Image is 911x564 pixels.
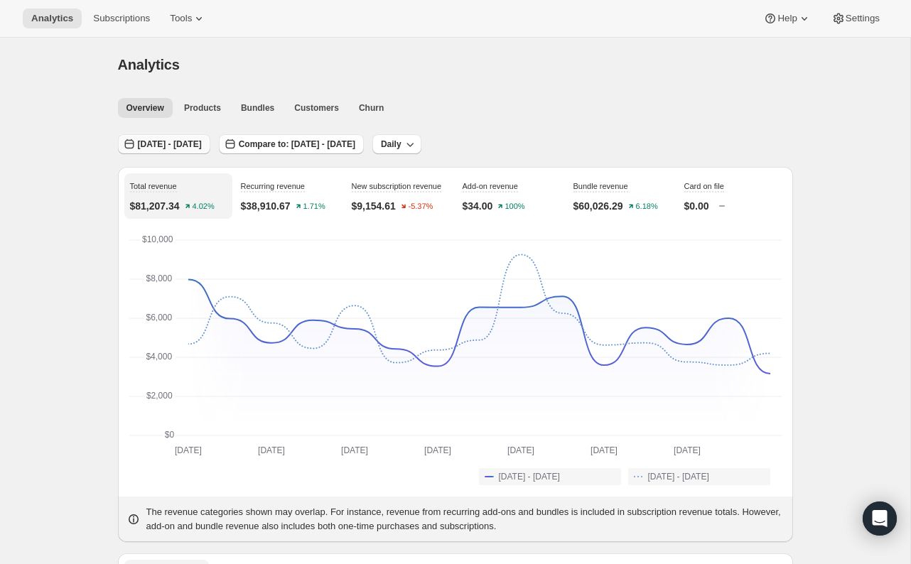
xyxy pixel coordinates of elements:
[591,445,618,455] text: [DATE]
[23,9,82,28] button: Analytics
[684,182,724,190] span: Card on file
[192,202,214,211] text: 4.02%
[573,182,628,190] span: Bundle revenue
[352,182,442,190] span: New subscription revenue
[146,273,172,283] text: $8,000
[130,199,180,213] p: $81,207.34
[118,134,210,154] button: [DATE] - [DATE]
[381,139,401,150] span: Daily
[505,202,525,211] text: 100%
[219,134,364,154] button: Compare to: [DATE] - [DATE]
[573,199,623,213] p: $60,026.29
[341,445,368,455] text: [DATE]
[372,134,421,154] button: Daily
[463,182,518,190] span: Add-on revenue
[755,9,819,28] button: Help
[170,13,192,24] span: Tools
[499,471,560,482] span: [DATE] - [DATE]
[164,430,174,440] text: $0
[241,102,274,114] span: Bundles
[118,57,180,72] span: Analytics
[142,234,173,244] text: $10,000
[352,199,396,213] p: $9,154.61
[303,202,325,211] text: 1.71%
[424,445,451,455] text: [DATE]
[846,13,880,24] span: Settings
[126,102,164,114] span: Overview
[175,445,202,455] text: [DATE]
[241,182,306,190] span: Recurring revenue
[138,139,202,150] span: [DATE] - [DATE]
[507,445,534,455] text: [DATE]
[684,199,709,213] p: $0.00
[161,9,215,28] button: Tools
[146,505,785,533] p: The revenue categories shown may overlap. For instance, revenue from recurring add-ons and bundle...
[823,9,888,28] button: Settings
[184,102,221,114] span: Products
[674,445,701,455] text: [DATE]
[777,13,797,24] span: Help
[130,182,177,190] span: Total revenue
[146,352,172,362] text: $4,000
[85,9,158,28] button: Subscriptions
[463,199,493,213] p: $34.00
[31,13,73,24] span: Analytics
[863,501,897,536] div: Open Intercom Messenger
[635,202,657,211] text: 6.18%
[146,313,172,322] text: $6,000
[146,391,172,401] text: $2,000
[479,468,621,485] button: [DATE] - [DATE]
[628,468,770,485] button: [DATE] - [DATE]
[294,102,339,114] span: Customers
[648,471,709,482] span: [DATE] - [DATE]
[239,139,355,150] span: Compare to: [DATE] - [DATE]
[408,202,433,211] text: -5.37%
[359,102,384,114] span: Churn
[241,199,291,213] p: $38,910.67
[258,445,285,455] text: [DATE]
[93,13,150,24] span: Subscriptions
